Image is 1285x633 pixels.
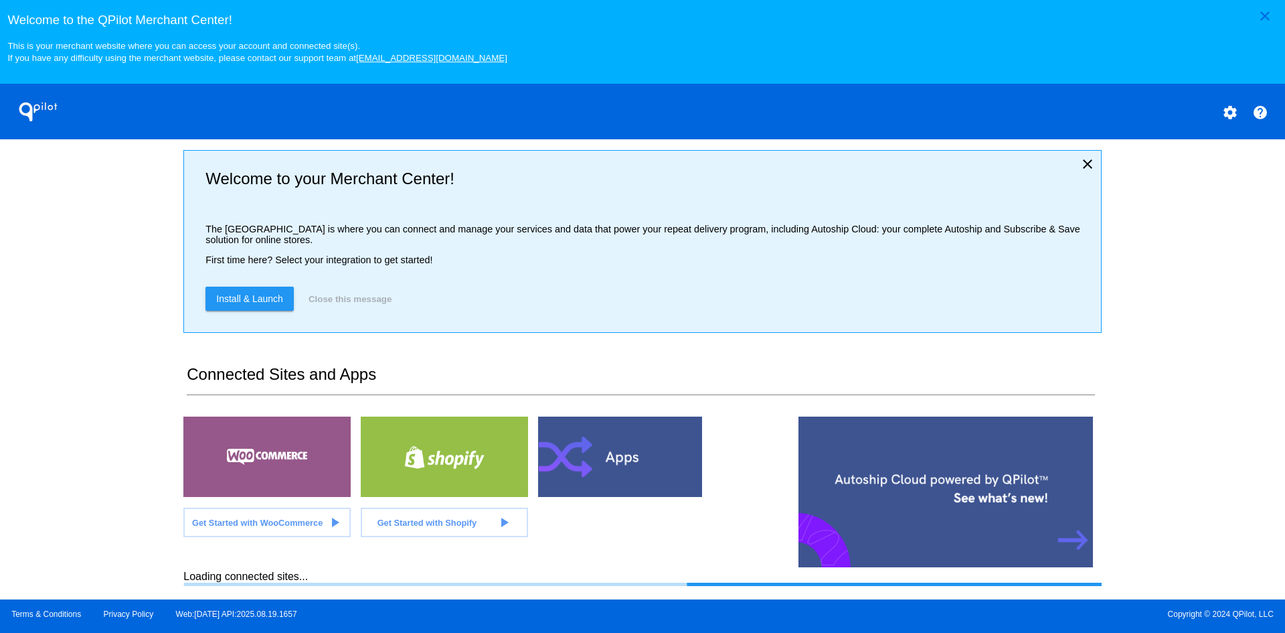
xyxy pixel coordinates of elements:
[104,610,154,619] a: Privacy Policy
[1252,104,1268,121] mat-icon: help
[176,610,297,619] a: Web:[DATE] API:2025.08.19.1657
[183,508,351,537] a: Get Started with WooCommerce
[205,255,1090,265] p: First time here? Select your integration to get started!
[7,13,1277,27] h3: Welcome to the QPilot Merchant Center!
[305,287,396,311] button: Close this message
[205,224,1090,245] p: The [GEOGRAPHIC_DATA] is where you can connect and manage your services and data that power your ...
[205,169,1090,188] h2: Welcome to your Merchant Center!
[216,293,283,304] span: Install & Launch
[183,571,1101,586] div: Loading connected sites...
[356,53,507,63] a: [EMAIL_ADDRESS][DOMAIN_NAME]
[1222,104,1238,121] mat-icon: settings
[654,610,1274,619] span: Copyright © 2024 QPilot, LLC
[1257,8,1273,24] mat-icon: close
[192,518,323,528] span: Get Started with WooCommerce
[496,514,512,531] mat-icon: play_arrow
[205,287,294,311] a: Install & Launch
[361,508,528,537] a: Get Started with Shopify
[11,610,81,619] a: Terms & Conditions
[7,41,507,63] small: This is your merchant website where you can access your account and connected site(s). If you hav...
[327,514,343,531] mat-icon: play_arrow
[11,98,65,125] h1: QPilot
[1080,156,1096,172] mat-icon: close
[187,365,1094,395] h2: Connected Sites and Apps
[377,518,477,528] span: Get Started with Shopify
